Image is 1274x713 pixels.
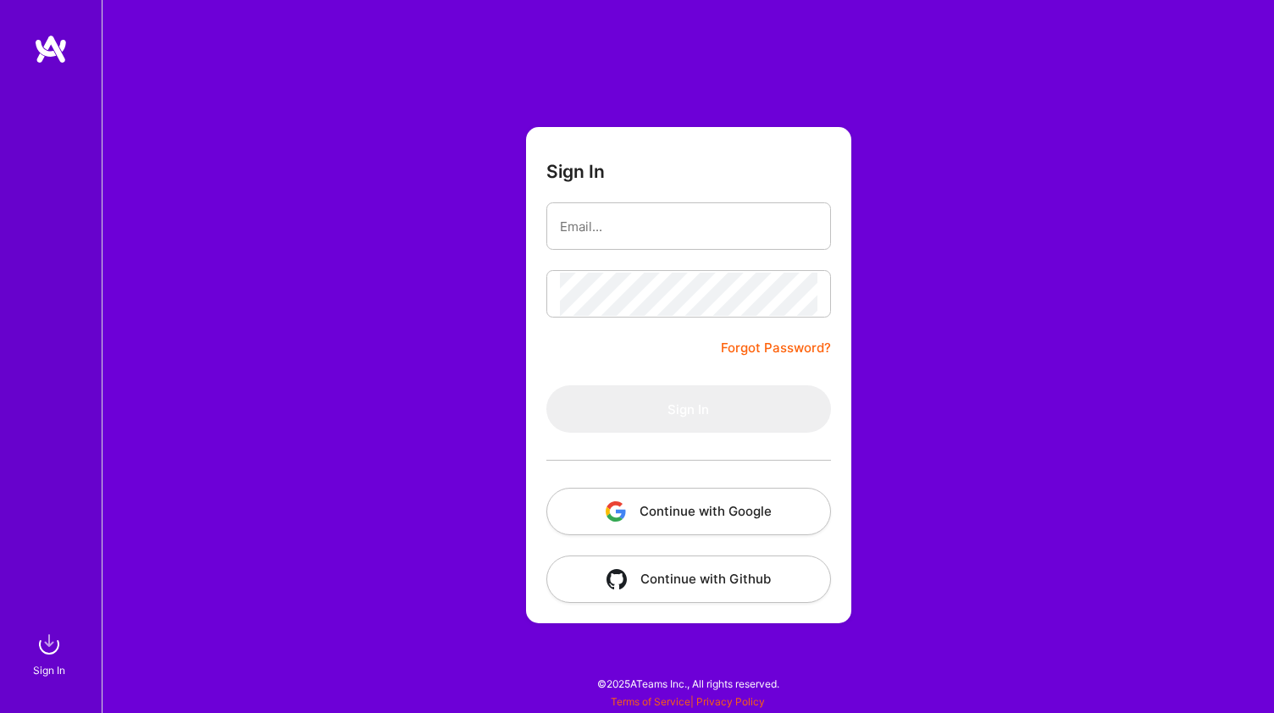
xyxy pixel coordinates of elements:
[36,627,66,679] a: sign inSign In
[611,695,765,708] span: |
[546,385,831,433] button: Sign In
[32,627,66,661] img: sign in
[33,661,65,679] div: Sign In
[607,569,627,589] img: icon
[560,205,817,248] input: Email...
[546,161,605,182] h3: Sign In
[696,695,765,708] a: Privacy Policy
[546,555,831,603] button: Continue with Github
[34,34,68,64] img: logo
[721,338,831,358] a: Forgot Password?
[102,662,1274,705] div: © 2025 ATeams Inc., All rights reserved.
[546,488,831,535] button: Continue with Google
[606,501,626,522] img: icon
[611,695,690,708] a: Terms of Service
